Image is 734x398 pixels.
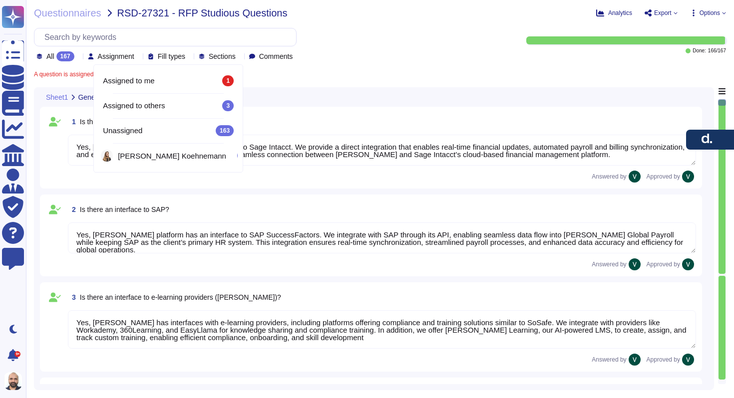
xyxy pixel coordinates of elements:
textarea: Yes, [PERSON_NAME] platform has an interface to SAP SuccessFactors. We integrate with SAP through... [68,222,696,253]
span: Assigned to others [103,101,165,110]
div: 9+ [14,351,20,357]
span: Options [700,10,720,16]
div: Unassigned [99,120,238,142]
span: [PERSON_NAME] Koehnemann [118,152,226,160]
button: Analytics [596,9,632,17]
span: 3 [68,294,76,301]
span: A question is assigned to you or your team. [34,71,201,77]
span: Assigned to me [103,76,154,85]
div: Assigned to others [99,95,238,117]
div: 3 [222,100,234,111]
span: Unassigned [103,126,142,135]
div: Assigned to me [103,75,234,86]
textarea: Yes, [PERSON_NAME] has interfaces with e-learning providers, including platforms offering complia... [68,310,696,349]
span: General System Interfaces & Integration [78,94,202,101]
span: Answered by [592,261,626,267]
input: Search by keywords [39,28,296,46]
img: user [682,171,694,183]
img: user [629,258,641,270]
div: 1 [222,75,234,86]
span: Approved by [647,174,680,180]
span: Sheet1 [46,94,68,101]
span: Approved by [647,357,680,363]
div: Assigned to others [103,100,234,111]
img: user [101,150,113,162]
span: Approved by [647,261,680,267]
span: Is there an interface to SAP? [80,205,169,213]
span: Done: [693,48,706,53]
span: Sections [209,53,236,60]
img: user [4,372,22,390]
span: Questionnaires [34,8,101,18]
div: 163 [216,125,234,136]
span: Is there an interface to Sage (Payroll)? [80,118,200,126]
span: 1 [68,118,76,125]
span: Answered by [592,174,626,180]
textarea: Yes, [PERSON_NAME] platform has an interface to Sage Intacct. We provide a direct integration tha... [68,135,696,166]
div: Assigned to me [99,70,238,92]
div: Unassigned [103,125,234,136]
div: 167 [56,51,74,61]
img: user [629,354,641,366]
span: 2 [68,206,76,213]
div: 3 [237,150,249,161]
span: Assignment [98,53,134,60]
span: Is there an interface to e-learning providers ([PERSON_NAME])? [80,293,281,301]
span: Answered by [592,357,626,363]
img: user [682,258,694,270]
span: Fill types [158,53,185,60]
span: Analytics [608,10,632,16]
span: Export [654,10,672,16]
span: All [46,53,54,60]
button: user [2,370,29,392]
img: user [682,354,694,366]
span: Comments [259,53,293,60]
img: user [629,171,641,183]
span: 166 / 167 [708,48,726,53]
span: RSD-27321 - RFP Studious Questions [117,8,288,18]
